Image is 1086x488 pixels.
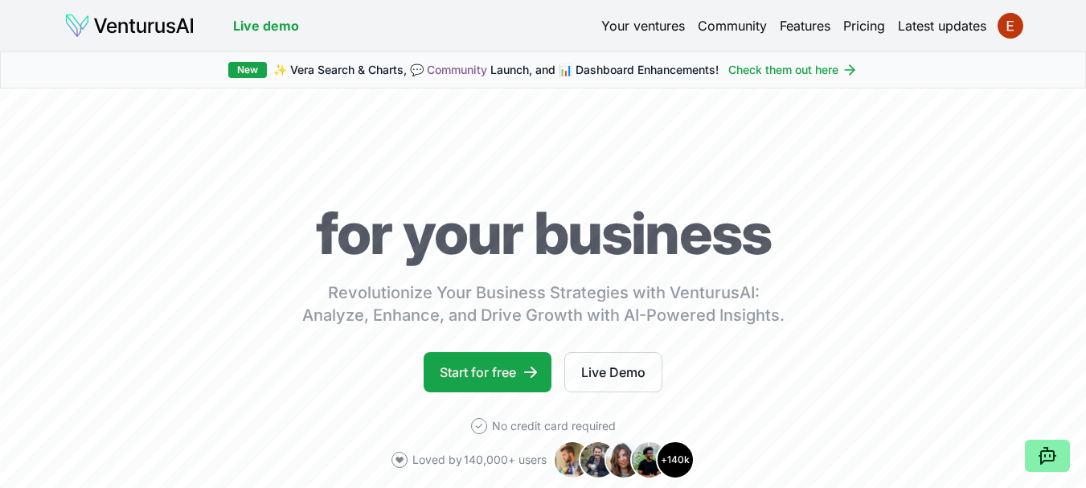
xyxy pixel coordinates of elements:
a: Latest updates [898,16,986,35]
img: ACg8ocJSDWxa41BX5r46khx97Nfj6sQp877b8fp-1TQMPcRltw-6Qw=s96-c [998,13,1023,39]
a: Community [427,63,487,76]
a: Features [780,16,830,35]
img: Avatar 3 [604,441,643,479]
span: ✨ Vera Search & Charts, 💬 Launch, and 📊 Dashboard Enhancements! [273,62,719,78]
div: New [228,62,267,78]
img: logo [64,13,195,39]
img: Avatar 2 [579,441,617,479]
a: Live Demo [564,352,662,392]
img: Avatar 4 [630,441,669,479]
a: Check them out here [728,62,858,78]
img: Avatar 1 [553,441,592,479]
a: Community [698,16,767,35]
a: Pricing [843,16,885,35]
a: Live demo [233,16,299,35]
a: Start for free [424,352,551,392]
a: Your ventures [601,16,685,35]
